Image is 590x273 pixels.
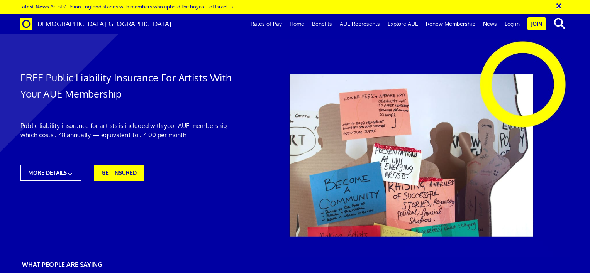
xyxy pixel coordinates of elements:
a: Log in [501,14,524,34]
a: AUE Represents [336,14,384,34]
a: Home [286,14,308,34]
a: Renew Membership [422,14,479,34]
a: Brand [DEMOGRAPHIC_DATA][GEOGRAPHIC_DATA] [15,14,177,34]
a: Rates of Pay [247,14,286,34]
strong: Latest News: [19,3,50,10]
span: [DEMOGRAPHIC_DATA][GEOGRAPHIC_DATA] [35,20,171,28]
a: MORE DETAILS [20,165,81,181]
h1: FREE Public Liability Insurance For Artists With Your AUE Membership [20,69,242,102]
a: GET INSURED [94,165,144,181]
a: Explore AUE [384,14,422,34]
button: search [548,15,571,32]
a: News [479,14,501,34]
a: Benefits [308,14,336,34]
p: Public liability insurance for artists is included with your AUE membership, which costs £48 annu... [20,121,242,140]
a: Join [527,17,546,30]
a: Latest News:Artists’ Union England stands with members who uphold the boycott of Israel → [19,3,234,10]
